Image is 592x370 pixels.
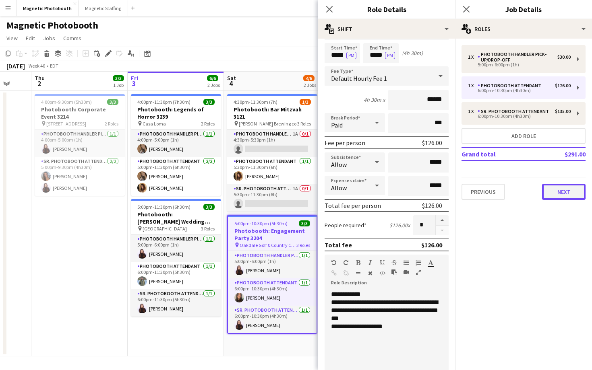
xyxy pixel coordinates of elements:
span: 5:00pm-11:30pm (6h30m) [137,204,190,210]
div: 1 x [468,109,478,114]
app-card-role: Sr. Photobooth Attendant1A0/15:30pm-11:30pm (6h) [227,184,317,212]
app-card-role: Photobooth Handler Pick-Up/Drop-Off1/14:00pm-5:00pm (1h)[PERSON_NAME] [131,129,221,157]
span: Edit [26,35,35,42]
div: Photobooth Handler Pick-Up/Drop-Off [478,51,557,63]
span: 3/3 [107,99,118,105]
td: $291.00 [538,148,586,160]
app-card-role: Sr. Photobooth Attendant1/16:00pm-10:30pm (4h30m)[PERSON_NAME] [228,306,317,333]
span: [STREET_ADDRESS] [46,121,86,127]
td: Grand total [462,148,538,160]
button: Add role [462,128,586,144]
h3: Photobooth: Legends of Horror 3239 [131,106,221,120]
h3: Photobooth: [PERSON_NAME] Wedding 2721 [131,211,221,225]
app-card-role: Photobooth Attendant1/15:30pm-11:30pm (6h)[PERSON_NAME] [227,157,317,184]
span: 4:00pm-9:30pm (5h30m) [41,99,92,105]
div: $126.00 x [389,222,410,229]
span: Allow [331,160,347,169]
span: Thu [35,74,45,82]
button: Undo [331,259,337,266]
div: 2 Jobs [207,82,220,88]
div: Sr. Photobooth Attendant [478,109,552,114]
button: Strikethrough [391,259,397,266]
div: 1 x [468,54,478,60]
app-card-role: Photobooth Attendant2/25:00pm-11:30pm (6h30m)[PERSON_NAME][PERSON_NAME] [131,157,221,196]
span: Default Hourly Fee 1 [331,74,387,82]
app-card-role: Photobooth Attendant1/16:00pm-10:30pm (4h30m)[PERSON_NAME] [228,278,317,306]
a: View [3,33,21,43]
button: Horizontal Line [355,270,361,276]
div: [DATE] [6,62,25,70]
button: Magnetic Photobooth [17,0,79,16]
div: $135.00 [555,109,571,114]
button: PM [346,52,356,59]
span: Casa Loma [143,121,166,127]
app-card-role: Photobooth Handler Pick-Up/Drop-Off1/15:00pm-6:00pm (1h)[PERSON_NAME] [228,251,317,278]
span: 3/3 [203,99,215,105]
button: Underline [379,259,385,266]
h3: Job Details [455,4,592,14]
div: 6:00pm-10:30pm (4h30m) [468,88,571,92]
span: 4/6 [303,75,315,81]
span: 3 Roles [296,242,310,248]
app-card-role: Photobooth Handler Pick-Up/Drop-Off1/15:00pm-6:00pm (1h)[PERSON_NAME] [131,234,221,262]
h1: Magnetic Photobooth [6,19,98,31]
div: $126.00 [422,139,442,147]
button: Insert video [404,269,409,275]
span: 6/6 [207,75,218,81]
button: Next [542,184,586,200]
span: Allow [331,184,347,192]
button: Italic [367,259,373,266]
label: People required [325,222,366,229]
span: Oakdale Golf & Country Club [240,242,296,248]
h3: Role Details [318,4,455,14]
div: (4h 30m) [402,49,423,57]
span: Comms [63,35,81,42]
app-job-card: 4:00pm-9:30pm (5h30m)3/3Photobooth: Corporate Event 3214 [STREET_ADDRESS]2 RolesPhotobooth Handle... [35,94,125,196]
button: Bold [355,259,361,266]
a: Jobs [40,33,58,43]
app-card-role: Photobooth Handler Pick-Up/Drop-Off1/14:00pm-5:00pm (1h)[PERSON_NAME] [35,129,125,157]
span: 3 Roles [201,226,215,232]
div: 2 Jobs [304,82,316,88]
button: Text Color [428,259,433,266]
span: Fri [131,74,138,82]
button: Ordered List [416,259,421,266]
span: Week 40 [27,63,47,69]
button: Magnetic Staffing [79,0,128,16]
span: 4 [226,79,236,88]
span: 5:00pm-10:30pm (5h30m) [234,220,288,226]
span: [PERSON_NAME] Brewing co [239,121,296,127]
button: Increase [436,215,449,226]
app-job-card: 5:00pm-11:30pm (6h30m)3/3Photobooth: [PERSON_NAME] Wedding 2721 [GEOGRAPHIC_DATA]3 RolesPhotoboot... [131,199,221,317]
button: Redo [343,259,349,266]
a: Comms [60,33,85,43]
div: Roles [455,19,592,39]
button: PM [385,52,395,59]
app-card-role: Sr. Photobooth Attendant1/16:00pm-11:30pm (5h30m)[PERSON_NAME] [131,289,221,317]
div: 1 x [468,83,478,88]
span: 2 Roles [201,121,215,127]
span: 1/3 [300,99,311,105]
h3: Photobooth: Bar Mitzvah 3121 [227,106,317,120]
div: Photobooth Attendant [478,83,544,88]
button: Fullscreen [416,269,421,275]
div: Total fee [325,241,352,249]
div: $126.00 [422,201,442,210]
span: Sat [227,74,236,82]
app-job-card: 5:00pm-10:30pm (5h30m)3/3Photobooth: Engagement Party 3204 Oakdale Golf & Country Club3 RolesPhot... [227,215,317,334]
button: Paste as plain text [391,269,397,275]
span: 2 [33,79,45,88]
h3: Photobooth: Corporate Event 3214 [35,106,125,120]
div: EDT [50,63,58,69]
h3: Photobooth: Engagement Party 3204 [228,227,317,242]
app-card-role: Photobooth Attendant1/16:00pm-11:30pm (5h30m)[PERSON_NAME] [131,262,221,289]
div: Fee per person [325,139,365,147]
div: Total fee per person [325,201,381,210]
span: 3/3 [299,220,310,226]
div: 5:00pm-6:00pm (1h) [468,63,571,67]
a: Edit [23,33,38,43]
div: $126.00 [555,83,571,88]
span: Jobs [43,35,55,42]
div: 4:00pm-11:30pm (7h30m)3/3Photobooth: Legends of Horror 3239 Casa Loma2 RolesPhotobooth Handler Pi... [131,94,221,196]
app-card-role: Sr. Photobooth Attendant2/25:00pm-9:30pm (4h30m)[PERSON_NAME][PERSON_NAME] [35,157,125,196]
